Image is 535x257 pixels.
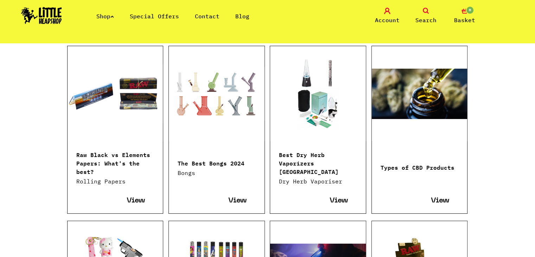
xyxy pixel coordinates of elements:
[127,197,145,205] span: View
[415,16,437,24] span: Search
[279,177,357,186] p: Dry Herb Vaporiser
[318,197,357,205] a: View
[76,150,154,175] p: Raw Black vs Elements Papers: What's the best?
[431,197,449,205] span: View
[115,197,154,205] a: View
[447,8,482,24] a: 0 Basket
[330,197,348,205] span: View
[21,7,62,24] img: Little Head Shop Logo
[420,197,459,205] a: View
[408,8,444,24] a: Search
[375,16,400,24] span: Account
[466,6,474,14] span: 0
[454,16,475,24] span: Basket
[178,169,256,177] p: Bongs
[178,158,256,167] p: The Best Bongs 2024
[235,13,249,20] a: Blog
[381,163,459,171] p: Types of CBD Products
[76,177,154,186] p: Rolling Papers
[195,13,219,20] a: Contact
[130,13,179,20] a: Special Offers
[96,13,114,20] a: Shop
[279,150,357,175] p: Best Dry Herb Vaporizers [GEOGRAPHIC_DATA]
[217,197,256,205] a: View
[228,197,247,205] span: View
